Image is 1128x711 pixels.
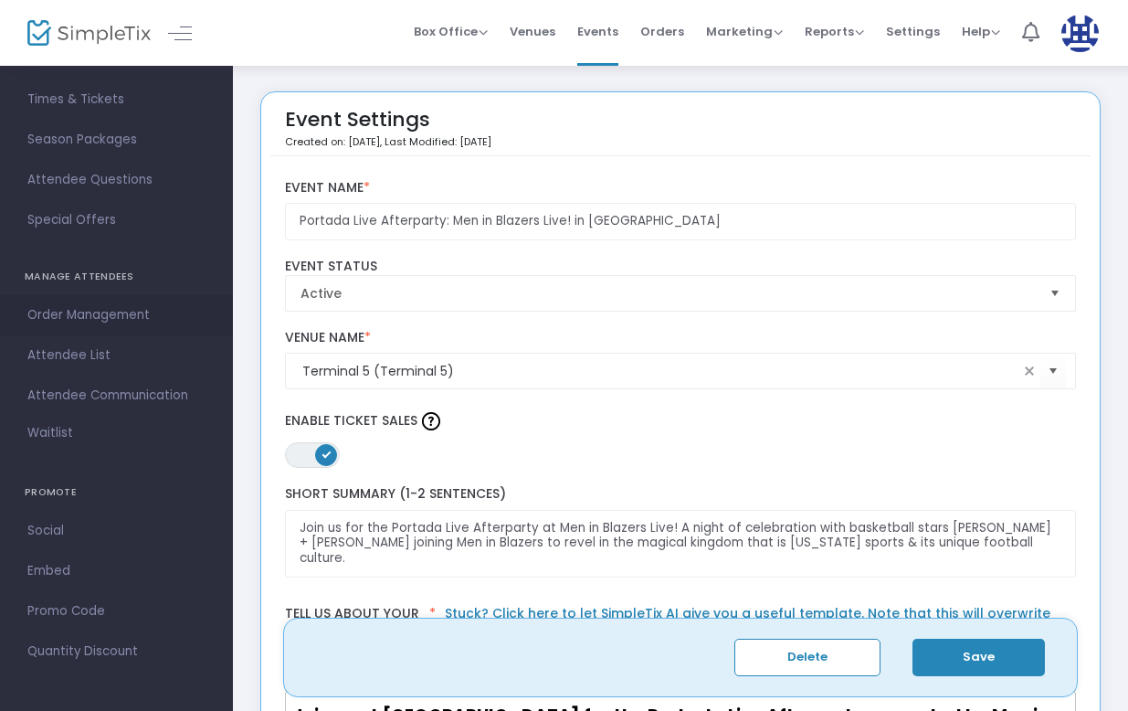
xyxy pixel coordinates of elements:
span: , Last Modified: [DATE] [380,134,491,149]
label: Tell us about your event [276,596,1085,655]
span: Short Summary (1-2 Sentences) [285,484,506,503]
span: Box Office [414,23,488,40]
h4: PROMOTE [25,474,208,511]
span: Social [27,519,206,543]
span: Embed [27,559,206,583]
span: Reports [805,23,864,40]
label: Event Status [285,259,1077,275]
span: Times & Tickets [27,88,206,111]
p: Created on: [DATE] [285,134,491,150]
span: Settings [886,8,940,55]
label: Event Name [285,180,1077,196]
span: Attendee Communication [27,384,206,408]
span: Help [962,23,1000,40]
span: Quantity Discount [27,640,206,663]
button: Save [912,639,1045,676]
span: Waitlist [27,424,73,442]
button: Delete [734,639,880,676]
span: Special Offers [27,208,206,232]
label: Enable Ticket Sales [285,408,1077,435]
input: Enter Event Name [285,203,1077,240]
img: question-mark [422,412,440,430]
span: Orders [640,8,684,55]
h4: MANAGE ATTENDEES [25,259,208,295]
span: Marketing [706,23,783,40]
span: ON [322,450,331,459]
div: Event Settings [285,101,491,155]
span: Venues [510,8,555,55]
input: Select Venue [302,362,1019,381]
span: Attendee Questions [27,168,206,192]
span: clear [1018,360,1040,382]
a: Stuck? Click here to let SimpleTix AI give you a useful template. Note that this will overwrite y... [445,604,1050,639]
span: Season Packages [27,128,206,152]
span: Events [577,8,618,55]
span: Active [300,284,1036,302]
span: Attendee List [27,344,206,367]
span: Order Management [27,303,206,327]
button: Select [1042,276,1068,311]
span: Promo Code [27,600,206,623]
label: Venue Name [285,330,1077,346]
button: Select [1040,353,1066,390]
